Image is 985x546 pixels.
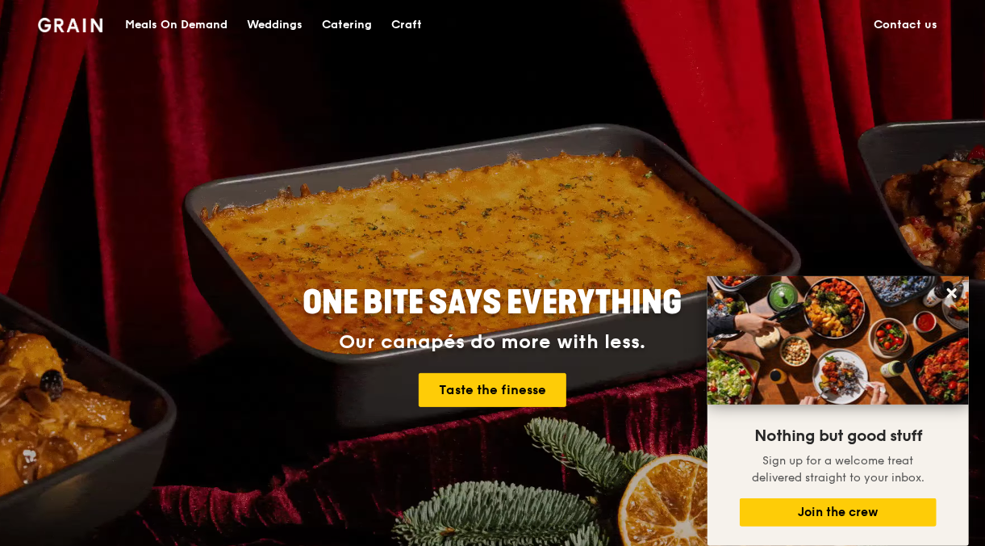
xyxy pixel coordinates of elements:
[38,18,103,32] img: Grain
[754,426,922,446] span: Nothing but good stuff
[740,498,937,527] button: Join the crew
[247,1,303,49] div: Weddings
[707,276,969,405] img: DSC07876-Edit02-Large.jpeg
[237,1,312,49] a: Weddings
[939,280,965,306] button: Close
[391,1,422,49] div: Craft
[382,1,432,49] a: Craft
[752,454,924,485] span: Sign up for a welcome treat delivered straight to your inbox.
[202,331,783,354] div: Our canapés do more with less.
[312,1,382,49] a: Catering
[125,1,227,49] div: Meals On Demand
[303,283,682,322] span: ONE BITE SAYS EVERYTHING
[865,1,948,49] a: Contact us
[322,1,372,49] div: Catering
[419,373,566,407] a: Taste the finesse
